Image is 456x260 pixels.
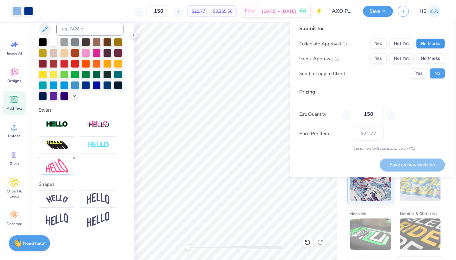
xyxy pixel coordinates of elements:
div: Accessibility label [185,244,191,250]
label: Shapes [39,181,54,188]
div: Greek Approval [299,55,339,62]
span: Image AI [7,51,22,56]
div: Submit for [299,25,445,32]
input: – – [353,107,384,121]
span: Decorate [7,221,22,226]
button: Not Yet [389,54,414,64]
img: Arch [87,193,109,205]
img: Standard [350,170,391,201]
input: – – [146,5,171,17]
span: $21.77 [192,8,205,15]
img: Negative Space [87,141,109,149]
img: 3D Illusion [46,140,68,150]
img: Arc [46,195,68,203]
button: Yes [411,68,427,79]
img: Puff Ink [400,170,441,201]
span: Greek [9,161,19,166]
img: Stroke [46,121,68,128]
button: No Marks [416,39,445,49]
img: Flag [46,213,68,226]
span: Designs [7,78,21,83]
label: Styles [39,107,52,114]
a: HS [417,5,443,17]
span: Clipart & logos [4,189,25,199]
label: Price Per Item [299,130,348,137]
button: No Marks [416,54,445,64]
img: Rise [87,212,109,227]
img: Neon Ink [350,218,391,250]
input: e.g. 7428 c [56,23,123,36]
img: Free Distort [46,159,68,172]
div: Send a Copy to Client [299,70,345,77]
span: [DATE] - [DATE] [262,8,296,15]
button: Save [363,6,393,17]
span: Free [300,9,306,13]
img: Metallic & Glitter Ink [400,218,441,250]
img: Shadow [87,120,109,128]
button: Yes [370,39,387,49]
div: Customers will see this price on HQ. [299,146,445,151]
input: Untitled Design [327,5,358,17]
img: Helen Slacik [428,5,440,17]
strong: Need help? [23,240,46,246]
span: $3,265.50 [213,8,232,15]
div: Pricing [299,88,445,96]
span: Upload [8,133,21,139]
span: Neon Ink [350,210,366,217]
button: No [430,68,445,79]
label: Est. Quantity [299,110,337,118]
span: Metallic & Glitter Ink [400,210,437,217]
button: Yes [370,54,387,64]
span: HS [420,8,426,15]
button: Not Yet [389,39,414,49]
span: Add Text [7,106,22,111]
div: Collegiate Approval [299,40,347,47]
